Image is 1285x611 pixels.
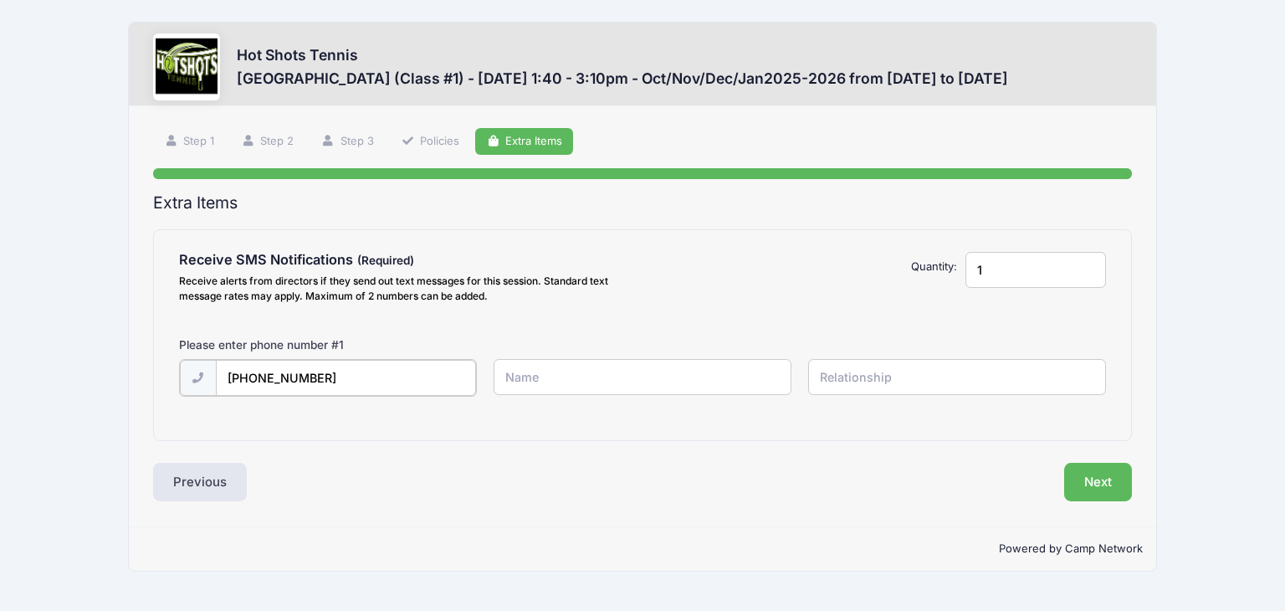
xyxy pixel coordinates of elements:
[231,128,305,156] a: Step 2
[965,252,1107,288] input: Quantity
[179,252,635,269] h4: Receive SMS Notifications
[237,46,1008,64] h3: Hot Shots Tennis
[1064,463,1132,501] button: Next
[216,360,476,396] input: (xxx) xxx-xxxx
[494,359,792,395] input: Name
[153,463,247,501] button: Previous
[237,69,1008,87] h3: [GEOGRAPHIC_DATA] (Class #1) - [DATE] 1:40 - 3:10pm - Oct/Nov/Dec/Jan2025-2026 from [DATE] to [DATE]
[179,274,635,304] div: Receive alerts from directors if they send out text messages for this session. Standard text mess...
[142,541,1143,557] p: Powered by Camp Network
[390,128,470,156] a: Policies
[153,193,1132,213] h2: Extra Items
[339,338,344,352] span: 1
[153,128,225,156] a: Step 1
[310,128,385,156] a: Step 3
[808,359,1107,395] input: Relationship
[179,336,344,353] label: Please enter phone number #
[475,128,573,156] a: Extra Items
